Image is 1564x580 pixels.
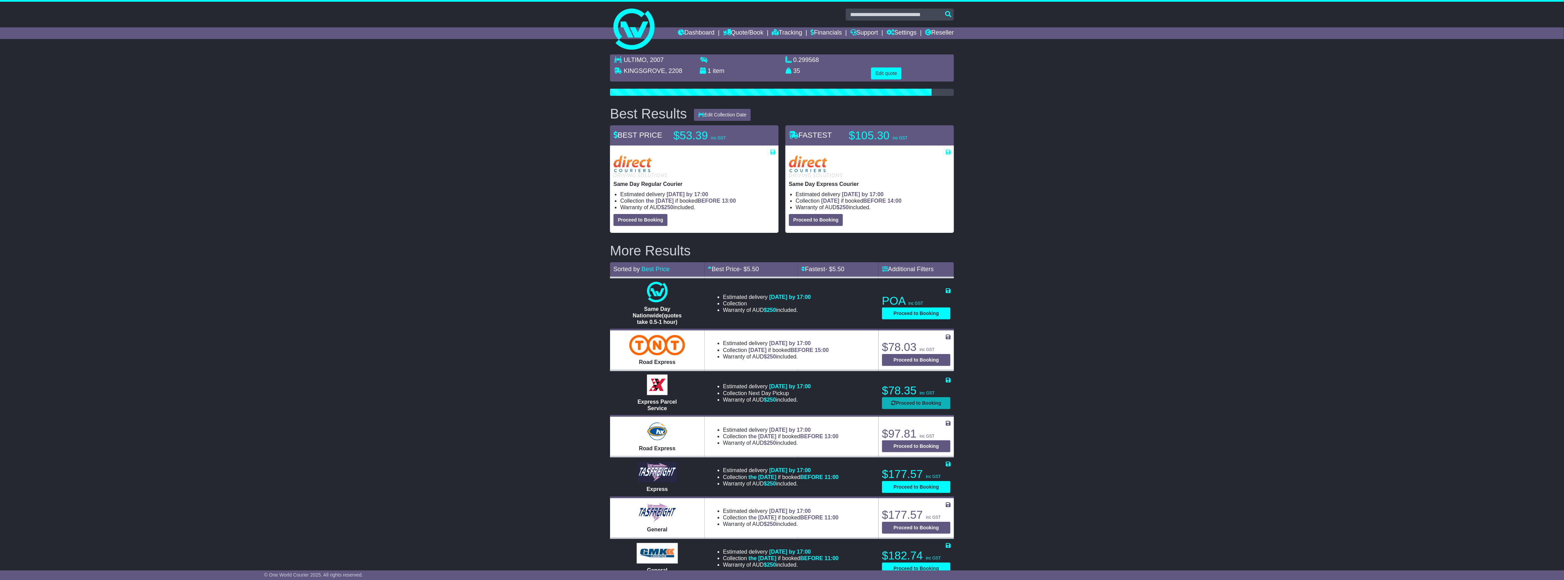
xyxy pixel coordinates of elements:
span: inc GST [920,347,934,352]
p: POA [882,294,951,308]
li: Warranty of AUD included. [723,307,811,313]
span: 250 [767,562,776,568]
a: Support [850,27,878,39]
span: 5.50 [747,266,759,273]
span: if booked [748,433,839,439]
span: 0.299568 [793,56,819,63]
span: the [DATE] [748,515,776,520]
span: inc GST [926,474,941,479]
li: Estimated delivery [796,191,951,198]
span: BEFORE [800,474,823,480]
span: [DATE] [748,347,767,353]
li: Warranty of AUD included. [796,204,951,211]
img: TNT Domestic: Road Express [629,335,685,355]
li: Warranty of AUD included. [723,480,839,487]
span: if booked [748,347,829,353]
span: the [DATE] [748,433,776,439]
img: One World Courier: Same Day Nationwide(quotes take 0.5-1 hour) [647,282,668,302]
span: , 2007 [647,56,664,63]
span: the [DATE] [748,555,776,561]
span: BEFORE [800,555,823,561]
span: 1 [708,67,711,74]
span: $ [661,204,673,210]
span: the [DATE] [748,474,776,480]
button: Proceed to Booking [613,214,668,226]
li: Collection [723,474,839,480]
span: $ [764,397,776,403]
span: $ [764,481,776,487]
button: Proceed to Booking [882,354,951,366]
span: the [DATE] [646,198,674,204]
button: Proceed to Booking [882,522,951,534]
span: 250 [664,204,673,210]
span: [DATE] [821,198,840,204]
span: [DATE] by 17:00 [769,340,811,346]
span: Same Day Nationwide(quotes take 0.5-1 hour) [633,306,682,325]
li: Collection [796,198,951,204]
span: 11:00 [824,515,839,520]
img: Border Express: Express Parcel Service [647,375,668,395]
a: Best Price- $5.50 [708,266,759,273]
button: Edit quote [871,67,902,79]
li: Estimated delivery [723,467,839,474]
span: $ [764,354,776,360]
li: Collection [723,555,839,562]
span: Next Day Pickup [748,390,789,396]
span: $ [764,440,776,446]
span: inc GST [920,391,934,395]
span: $ [836,204,849,210]
p: $53.39 [673,129,759,142]
span: General [647,527,668,532]
span: inc GST [893,136,907,140]
span: if booked [646,198,736,204]
span: [DATE] by 17:00 [769,549,811,555]
img: Direct: Same Day Express Courier [789,155,843,177]
a: Settings [886,27,917,39]
span: - $ [825,266,844,273]
span: [DATE] by 17:00 [769,467,811,473]
span: if booked [748,555,839,561]
li: Warranty of AUD included. [723,353,829,360]
span: Sorted by [613,266,640,273]
span: BEFORE [698,198,721,204]
span: BEFORE [800,433,823,439]
img: GMK Logistics: General [637,543,678,564]
button: Proceed to Booking [882,307,951,319]
span: , 2208 [665,67,682,74]
span: if booked [748,474,839,480]
span: Express Parcel Service [637,399,677,411]
span: 250 [767,397,776,403]
img: Tasfreight: General [638,502,677,523]
span: 250 [767,440,776,446]
span: 250 [767,307,776,313]
p: Same Day Regular Courier [613,181,775,187]
li: Collection [723,433,839,440]
p: $177.57 [882,467,951,481]
button: Proceed to Booking [789,214,843,226]
a: Fastest- $5.50 [801,266,844,273]
button: Proceed to Booking [882,563,951,575]
a: Dashboard [678,27,715,39]
h2: More Results [610,243,954,258]
button: Edit Collection Date [694,109,751,121]
div: Best Results [607,106,691,121]
li: Collection [723,514,839,521]
span: BEFORE [800,515,823,520]
span: - $ [740,266,759,273]
a: Best Price [642,266,670,273]
li: Warranty of AUD included. [723,396,811,403]
li: Estimated delivery [723,427,839,433]
li: Warranty of AUD included. [620,204,775,211]
span: General [647,567,668,573]
button: Proceed to Booking [882,397,951,409]
p: $105.30 [849,129,934,142]
li: Collection [723,347,829,353]
span: 35 [793,67,800,74]
span: 11:00 [824,555,839,561]
a: Quote/Book [723,27,764,39]
img: Tasfreight: Express [638,462,677,482]
p: $97.81 [882,427,951,441]
span: 250 [767,521,776,527]
p: Same Day Express Courier [789,181,951,187]
span: 13:00 [824,433,839,439]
